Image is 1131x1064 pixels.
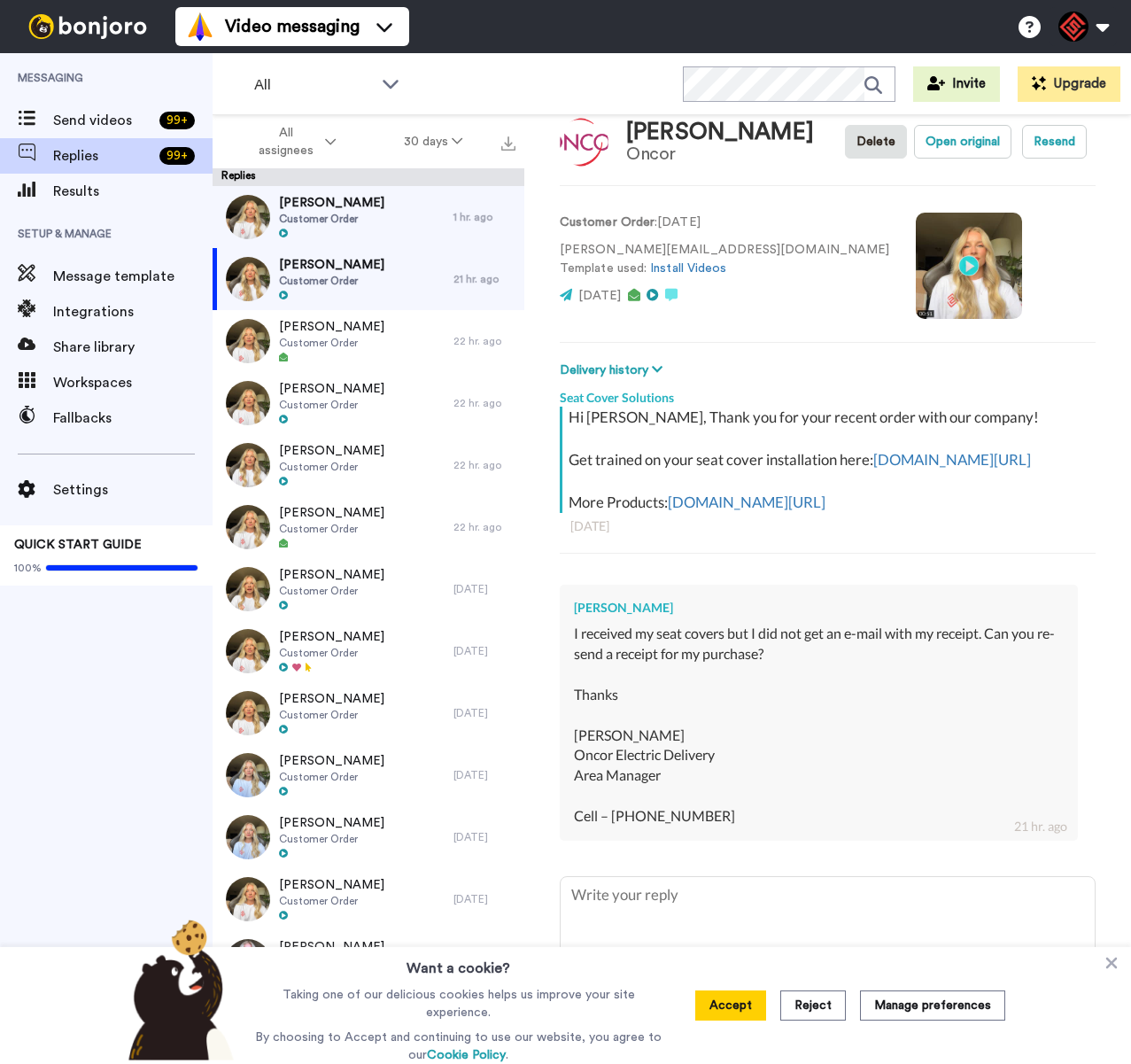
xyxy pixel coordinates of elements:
div: Seat Cover Solutions [560,380,1096,407]
span: Fallbacks [53,408,213,429]
span: All assignees [250,124,321,159]
span: Customer Order [279,770,384,784]
button: Open original [914,125,1011,159]
span: Workspaces [53,372,213,393]
button: Invite [913,66,1000,102]
div: [PERSON_NAME] [574,599,1064,617]
a: [PERSON_NAME]Customer Order22 hr. ago [213,434,524,496]
div: 22 hr. ago [453,458,515,472]
p: : [DATE] [560,214,889,232]
div: Hi [PERSON_NAME], Thank you for your recent order with our company! Get trained on your seat cove... [569,407,1091,513]
span: QUICK START GUIDE [14,539,142,551]
img: 487fa981-8d89-4f96-a4d8-f79478322a92-thumb.jpg [226,753,270,797]
div: 22 hr. ago [453,520,515,534]
img: 414c3149-51f2-4289-a581-475af556b4ba-thumb.jpg [226,691,270,735]
div: Replies [213,168,524,186]
a: [PERSON_NAME]Customer Order[DATE] [213,930,524,992]
span: [PERSON_NAME] [279,504,384,522]
img: aa95d926-7e74-4a11-939f-a79606bbe288-thumb.jpg [226,815,270,859]
img: bj-logo-header-white.svg [21,14,154,39]
span: All [254,74,373,96]
img: be767059-a3c9-4639-ac7a-c5fb3334f861-thumb.jpg [226,195,270,239]
span: [PERSON_NAME] [279,752,384,770]
span: Customer Order [279,398,384,412]
div: Oncor [626,144,814,164]
div: [DATE] [453,582,515,596]
span: Customer Order [279,274,384,288]
a: [DOMAIN_NAME][URL] [873,450,1031,469]
span: Customer Order [279,584,384,598]
button: 30 days [370,126,497,158]
img: 8bcfc43e-1667-48b4-b98d-a95b4b90bcdb-thumb.jpg [226,877,270,921]
h3: Want a cookie? [407,947,510,979]
div: [DATE] [453,644,515,658]
img: vm-color.svg [186,12,214,41]
span: Customer Order [279,212,384,226]
span: [PERSON_NAME] [279,566,384,584]
a: [PERSON_NAME]Customer Order[DATE] [213,682,524,744]
img: b7f6ba53-0367-41dc-a25e-fd20a2578b64-thumb.jpg [226,443,270,487]
a: [DOMAIN_NAME][URL] [668,493,825,511]
button: Resend [1022,125,1087,159]
span: [PERSON_NAME] [279,256,384,274]
button: Delivery history [560,361,668,380]
p: By choosing to Accept and continuing to use our website, you agree to our . [251,1029,666,1064]
a: [PERSON_NAME]Customer Order1 hr. ago [213,186,524,248]
span: Video messaging [225,14,360,39]
a: [PERSON_NAME]Customer Order[DATE] [213,558,524,620]
a: [PERSON_NAME]Customer Order22 hr. ago [213,310,524,372]
button: Manage preferences [860,990,1005,1021]
span: Results [53,181,213,202]
span: [PERSON_NAME] [279,318,384,336]
div: 22 hr. ago [453,396,515,410]
p: [PERSON_NAME][EMAIL_ADDRESS][DOMAIN_NAME] Template used: [560,241,889,278]
span: [PERSON_NAME] [279,628,384,646]
img: 99a2814e-a43c-41c2-8a2a-852ef79321b1-thumb.jpg [226,567,270,611]
button: Export all results that match these filters now. [496,128,521,155]
a: [PERSON_NAME]Customer Order[DATE] [213,806,524,868]
img: 6e0c3069-4f5c-42a0-9457-04a6ac15c5da-thumb.jpg [226,319,270,363]
span: [PERSON_NAME] [279,380,384,398]
span: [PERSON_NAME] [279,194,384,212]
a: [PERSON_NAME]Customer Order[DATE] [213,620,524,682]
p: Taking one of our delicious cookies helps us improve your site experience. [251,986,666,1021]
span: [PERSON_NAME] [279,690,384,708]
span: [PERSON_NAME] [279,814,384,832]
span: Settings [53,479,213,501]
img: df15f537-7590-4922-902a-a0f9944ab2ee-thumb.jpg [226,629,270,673]
img: Image of Matthew Winchester [560,118,608,167]
span: Customer Order [279,336,384,350]
span: Customer Order [279,708,384,722]
span: [PERSON_NAME] [279,876,384,894]
span: Message template [53,266,213,287]
span: [PERSON_NAME] [279,442,384,460]
img: d84a321f-c621-4764-94b4-ac8b4e4b7995-thumb.jpg [226,381,270,425]
img: 064a6d08-0446-4303-82dd-cf4773d129ae-thumb.jpg [226,939,270,983]
img: 33fd687a-a5bd-4596-9c58-d11a5fe506fd-thumb.jpg [226,505,270,549]
button: Accept [695,990,766,1021]
a: Cookie Policy [427,1049,506,1061]
span: Share library [53,337,213,358]
span: 100% [14,561,42,575]
button: Upgrade [1018,66,1120,102]
div: 99 + [159,112,195,129]
img: 5921c57c-d912-45fb-99d0-ebe8e6ed9a37-thumb.jpg [226,257,270,301]
div: [DATE] [453,706,515,720]
button: Delete [845,125,907,159]
div: [PERSON_NAME] [626,120,814,145]
span: [PERSON_NAME] [279,938,384,956]
span: Integrations [53,301,213,322]
div: [DATE] [453,892,515,906]
span: Send videos [53,110,152,131]
a: [PERSON_NAME]Customer Order21 hr. ago [213,248,524,310]
span: Customer Order [279,894,384,908]
div: 21 hr. ago [453,272,515,286]
div: 21 hr. ago [1014,818,1067,835]
div: I received my seat covers but I did not get an e-mail with my receipt. Can you re-send a receipt ... [574,624,1064,826]
div: [DATE] [453,830,515,844]
a: Install Videos [650,262,726,275]
a: [PERSON_NAME]Customer Order[DATE] [213,744,524,806]
img: export.svg [501,136,515,151]
div: 99 + [159,147,195,165]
